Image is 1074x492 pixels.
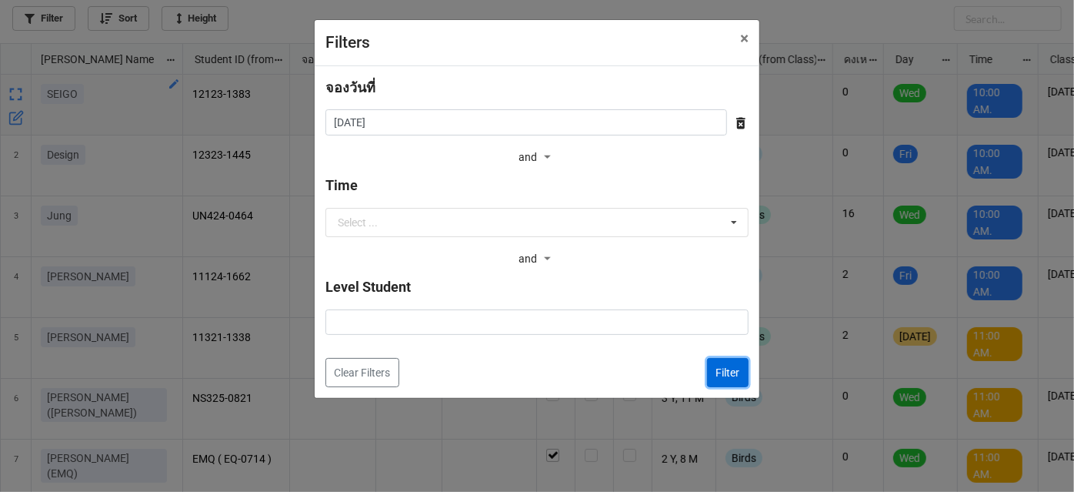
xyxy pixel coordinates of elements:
[519,146,555,169] div: and
[325,276,411,298] label: Level Student
[325,77,375,99] label: จองวันที่
[325,109,727,136] input: Date
[325,358,399,387] button: Clear Filters
[325,175,358,196] label: Time
[740,29,749,48] span: ×
[707,358,749,387] button: Filter
[519,248,555,271] div: and
[338,217,378,228] div: Select ...
[325,31,706,55] div: Filters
